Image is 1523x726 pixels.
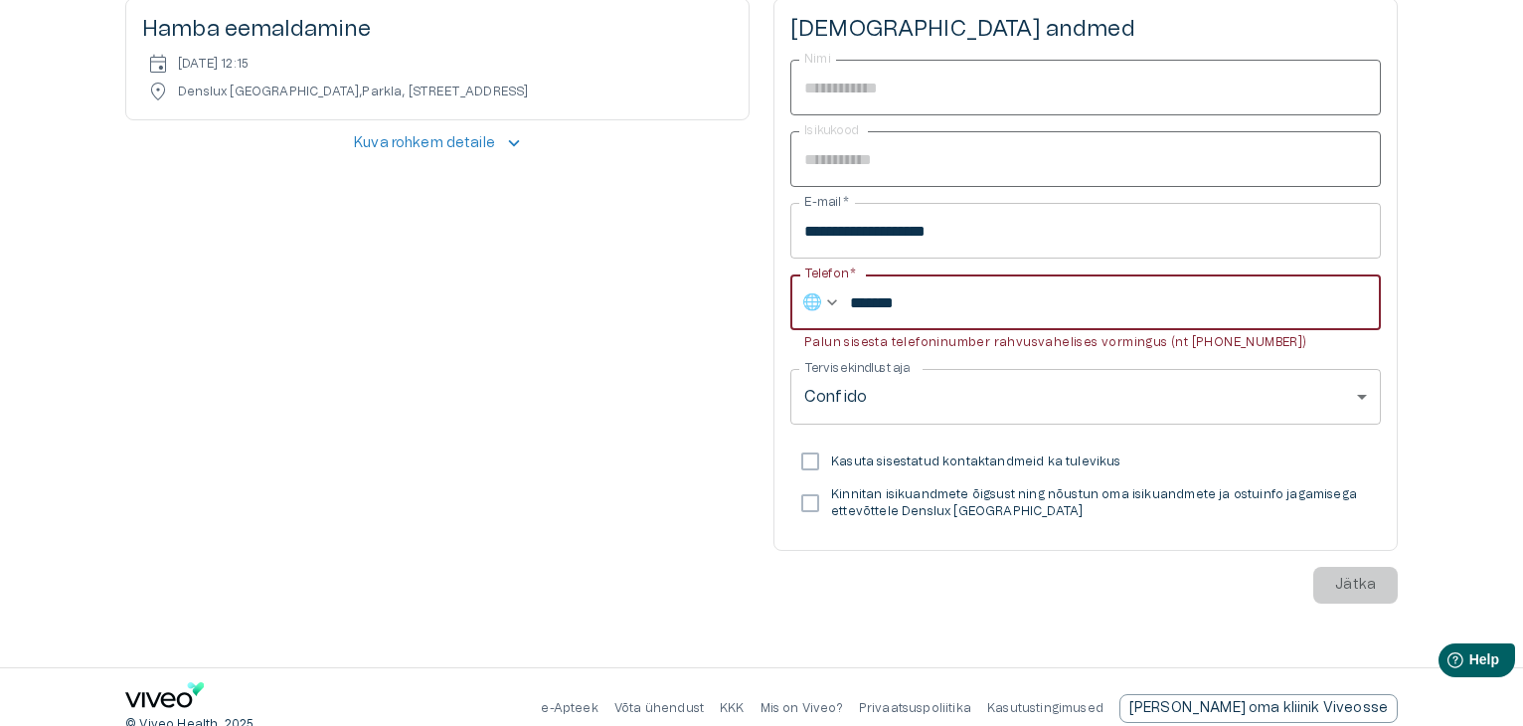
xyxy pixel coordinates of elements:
[831,486,1365,520] p: Kinnitan isikuandmete õigsust ning nõustun oma isikuandmete ja ostuinfo jagamisega ettevõttele De...
[859,702,971,714] a: Privaatsuspoliitika
[804,266,856,282] label: Telefon
[1129,698,1388,719] p: [PERSON_NAME] oma kliinik Viveosse
[354,133,495,154] p: Kuva rohkem detaile
[1119,694,1398,723] a: Send email to partnership request to viveo
[178,56,249,73] p: [DATE] 12:15
[541,702,597,714] a: e-Apteek
[1368,635,1523,691] iframe: Help widget launcher
[146,52,170,76] span: event
[804,122,859,139] label: Isikukood
[804,194,849,211] label: E-mail
[790,15,1381,44] h5: [DEMOGRAPHIC_DATA] andmed
[720,702,745,714] a: KKK
[790,369,1381,425] div: Confido
[761,700,843,717] p: Mis on Viveo?
[503,132,525,154] span: keyboard_arrow_up
[804,360,910,377] label: Tervisekindlustaja
[178,84,529,100] p: Denslux [GEOGRAPHIC_DATA] , Parkla, [STREET_ADDRESS]
[142,15,733,44] h5: Hamba eemaldamine
[125,682,205,715] a: Navigate to home page
[790,274,842,330] div: 🌐
[804,51,831,68] label: Nimi
[146,80,170,103] span: location_on
[125,124,750,162] button: Kuva rohkem detailekeyboard_arrow_up
[987,702,1103,714] a: Kasutustingimused
[1119,694,1398,723] div: [PERSON_NAME] oma kliinik Viveosse
[614,700,704,717] p: Võta ühendust
[804,333,1367,353] p: Palun sisesta telefoninumber rahvusvahelises vormingus (nt [PHONE_NUMBER])
[831,454,1121,470] p: Kasuta sisestatud kontaktandmeid ka tulevikus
